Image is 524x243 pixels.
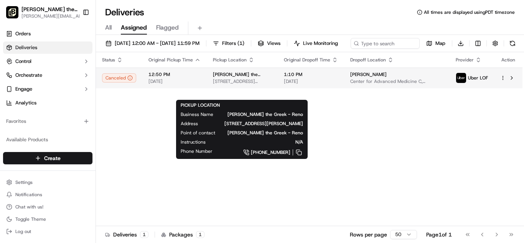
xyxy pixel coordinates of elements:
span: Provider [456,57,474,63]
div: Packages [161,231,204,238]
span: Analytics [15,99,36,106]
span: Original Dropoff Time [284,57,330,63]
div: 1 [196,231,204,238]
a: 💻API Documentation [62,108,126,122]
span: Toggle Theme [15,216,46,222]
a: [PHONE_NUMBER] [225,148,303,157]
span: Views [267,40,280,47]
button: Nick the Greek (Reno)[PERSON_NAME] the Greek ([GEOGRAPHIC_DATA])[PERSON_NAME][EMAIL_ADDRESS][DOMA... [3,3,79,21]
div: 📗 [8,112,14,118]
span: [PERSON_NAME] the Greek - Reno [227,130,303,136]
input: Type to search [351,38,420,49]
span: Status [102,57,115,63]
span: Control [15,58,31,65]
div: 💻 [65,112,71,118]
span: Settings [15,179,33,185]
div: Available Products [3,134,92,146]
a: Powered byPylon [54,130,93,136]
p: Rows per page [350,231,387,238]
button: [PERSON_NAME] the Greek ([GEOGRAPHIC_DATA]) [21,5,78,13]
img: uber-new-logo.jpeg [456,73,466,83]
button: Toggle Theme [3,214,92,225]
span: Notifications [15,192,42,198]
span: Deliveries [15,44,37,51]
span: Map [435,40,445,47]
a: Deliveries [3,41,92,54]
input: Got a question? Start typing here... [20,50,138,58]
span: API Documentation [73,111,123,119]
span: Orchestrate [15,72,42,79]
span: Log out [15,228,31,235]
span: Live Monitoring [303,40,338,47]
button: Canceled [102,73,136,83]
div: Favorites [3,115,92,127]
span: Pickup Location [213,57,247,63]
button: Log out [3,226,92,237]
div: We're available if you need us! [26,81,97,87]
div: 1 [140,231,148,238]
button: Orchestrate [3,69,92,81]
a: 📗Knowledge Base [5,108,62,122]
span: [PERSON_NAME] the Greek - Reno [226,111,303,117]
span: Address [181,121,198,127]
span: Pylon [76,130,93,136]
button: Notifications [3,189,92,200]
span: ( 1 ) [237,40,244,47]
button: Settings [3,177,92,188]
span: N/A [218,139,303,145]
button: Live Monitoring [290,38,341,49]
span: [DATE] 12:00 AM - [DATE] 11:59 PM [115,40,199,47]
span: Orders [15,30,31,37]
button: Control [3,55,92,68]
span: [DATE] [284,78,338,84]
button: [DATE] 12:00 AM - [DATE] 11:59 PM [102,38,203,49]
span: All times are displayed using PDT timezone [424,9,515,15]
button: Engage [3,83,92,95]
img: Nash [8,8,23,23]
span: [DATE] [148,78,201,84]
span: Uber LOF [468,75,488,81]
a: Orders [3,28,92,40]
button: [PERSON_NAME][EMAIL_ADDRESS][DOMAIN_NAME] [21,13,87,19]
span: [PERSON_NAME] the Greek - Reno [213,71,272,78]
span: [PERSON_NAME] [350,71,387,78]
h1: Deliveries [105,6,144,18]
span: Assigned [121,23,147,32]
div: Start new chat [26,73,126,81]
button: Create [3,152,92,164]
span: Create [44,154,61,162]
button: Chat with us! [3,202,92,212]
span: Knowledge Base [15,111,59,119]
span: Dropoff Location [350,57,386,63]
span: Chat with us! [15,204,43,210]
span: Engage [15,86,32,93]
span: [PHONE_NUMBER] [251,149,290,155]
span: [STREET_ADDRESS][PERSON_NAME] [213,78,272,84]
button: Filters(1) [209,38,248,49]
p: Welcome 👋 [8,31,140,43]
span: Flagged [156,23,179,32]
span: [STREET_ADDRESS][PERSON_NAME] [210,121,303,127]
button: Map [423,38,449,49]
span: Phone Number [181,148,213,154]
div: Action [500,57,516,63]
button: Refresh [507,38,518,49]
span: Instructions [181,139,206,145]
span: Point of contact [181,130,215,136]
div: Page 1 of 1 [426,231,452,238]
span: 1:10 PM [284,71,338,78]
span: Original Pickup Time [148,57,193,63]
img: Nick the Greek (Reno) [6,6,18,18]
button: Views [254,38,284,49]
div: Deliveries [105,231,148,238]
img: 1736555255976-a54dd68f-1ca7-489b-9aae-adbdc363a1c4 [8,73,21,87]
a: Analytics [3,97,92,109]
button: Start new chat [130,76,140,85]
span: PICKUP LOCATION [181,102,220,108]
span: All [105,23,112,32]
span: Center for Advanced Medicine C, [STREET_ADDRESS][PERSON_NAME] [350,78,443,84]
span: Business Name [181,111,213,117]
